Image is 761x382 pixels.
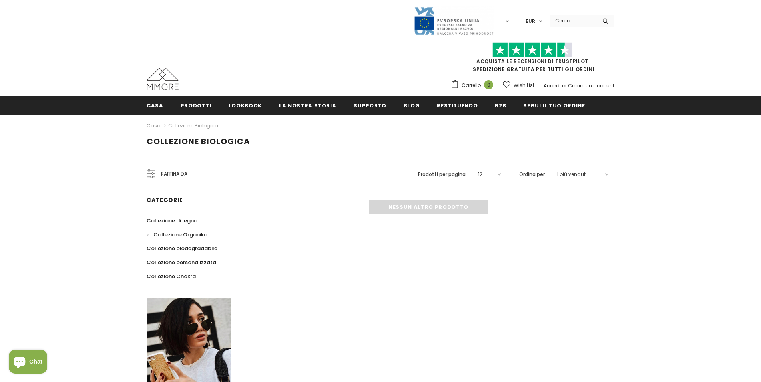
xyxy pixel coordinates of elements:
[484,80,493,89] span: 0
[147,136,250,147] span: Collezione biologica
[523,102,585,109] span: Segui il tuo ordine
[462,81,481,89] span: Carrello
[437,102,478,109] span: Restituendo
[147,96,163,114] a: Casa
[492,42,572,58] img: Fidati di Pilot Stars
[562,82,567,89] span: or
[147,241,217,255] a: Collezione biodegradabile
[414,17,494,24] a: Javni Razpis
[557,170,587,178] span: I più venduti
[495,96,506,114] a: B2B
[550,15,596,26] input: Search Site
[161,170,187,178] span: Raffina da
[568,82,614,89] a: Creare un account
[181,102,211,109] span: Prodotti
[147,245,217,252] span: Collezione biodegradabile
[526,17,535,25] span: EUR
[147,214,197,228] a: Collezione di legno
[147,102,163,109] span: Casa
[519,170,545,178] label: Ordina per
[353,102,386,109] span: supporto
[514,81,534,89] span: Wish List
[147,121,161,131] a: Casa
[229,102,262,109] span: Lookbook
[418,170,466,178] label: Prodotti per pagina
[450,46,614,73] span: SPEDIZIONE GRATUITA PER TUTTI GLI ORDINI
[153,231,207,238] span: Collezione Organika
[229,96,262,114] a: Lookbook
[414,6,494,36] img: Javni Razpis
[478,170,482,178] span: 12
[147,273,196,280] span: Collezione Chakra
[279,96,336,114] a: La nostra storia
[544,82,561,89] a: Accedi
[503,78,534,92] a: Wish List
[147,269,196,283] a: Collezione Chakra
[523,96,585,114] a: Segui il tuo ordine
[279,102,336,109] span: La nostra storia
[404,102,420,109] span: Blog
[147,68,179,90] img: Casi MMORE
[404,96,420,114] a: Blog
[495,102,506,109] span: B2B
[147,259,216,266] span: Collezione personalizzata
[476,58,588,65] a: Acquista le recensioni di TrustPilot
[147,255,216,269] a: Collezione personalizzata
[353,96,386,114] a: supporto
[450,79,497,91] a: Carrello 0
[437,96,478,114] a: Restituendo
[147,217,197,224] span: Collezione di legno
[168,122,218,129] a: Collezione biologica
[147,196,183,204] span: Categorie
[147,228,207,241] a: Collezione Organika
[181,96,211,114] a: Prodotti
[6,350,50,376] inbox-online-store-chat: Shopify online store chat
